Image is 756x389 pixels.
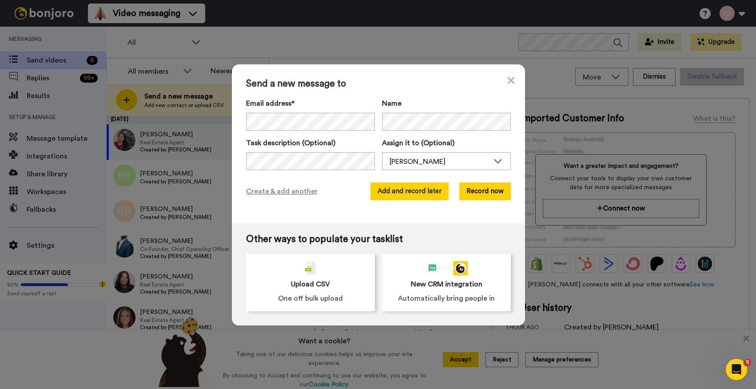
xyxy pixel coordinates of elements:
[291,279,330,290] span: Upload CSV
[246,98,375,109] label: Email address*
[246,138,375,148] label: Task description (Optional)
[246,186,318,197] span: Create & add another
[459,183,511,200] button: Record now
[726,359,747,380] iframe: Intercom live chat
[398,293,495,304] span: Automatically bring people in
[246,234,511,245] span: Other ways to populate your tasklist
[411,279,482,290] span: New CRM integration
[425,261,468,275] div: animation
[246,79,511,89] span: Send a new message to
[370,183,449,200] button: Add and record later
[278,293,343,304] span: One off bulk upload
[305,261,316,275] img: csv-grey.png
[390,156,489,167] div: [PERSON_NAME]
[744,359,751,366] span: 5
[382,98,402,109] span: Name
[382,138,511,148] label: Assign it to (Optional)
